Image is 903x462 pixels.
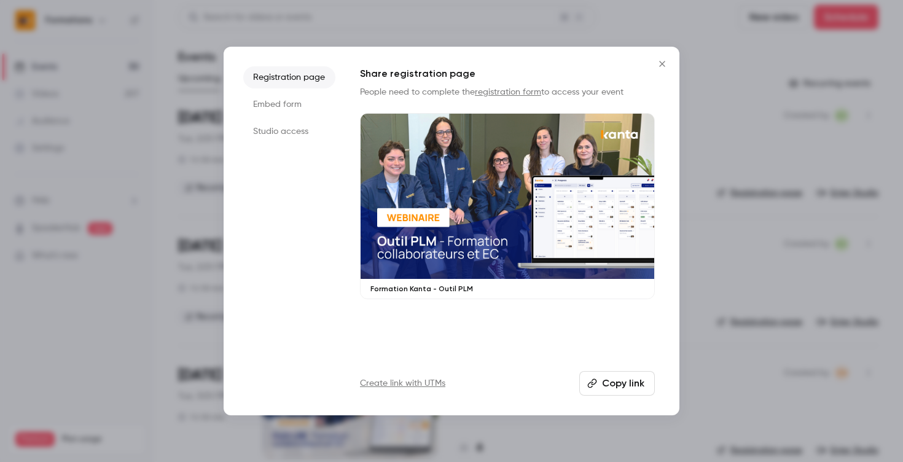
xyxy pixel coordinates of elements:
li: Registration page [243,66,335,88]
li: Studio access [243,120,335,143]
p: Formation Kanta - Outil PLM [370,284,644,294]
a: registration form [475,88,541,96]
li: Embed form [243,93,335,116]
h1: Share registration page [360,66,655,81]
button: Close [650,52,674,76]
a: Create link with UTMs [360,377,445,390]
p: People need to complete the to access your event [360,86,655,98]
button: Copy link [579,371,655,396]
a: Formation Kanta - Outil PLM [360,113,655,299]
